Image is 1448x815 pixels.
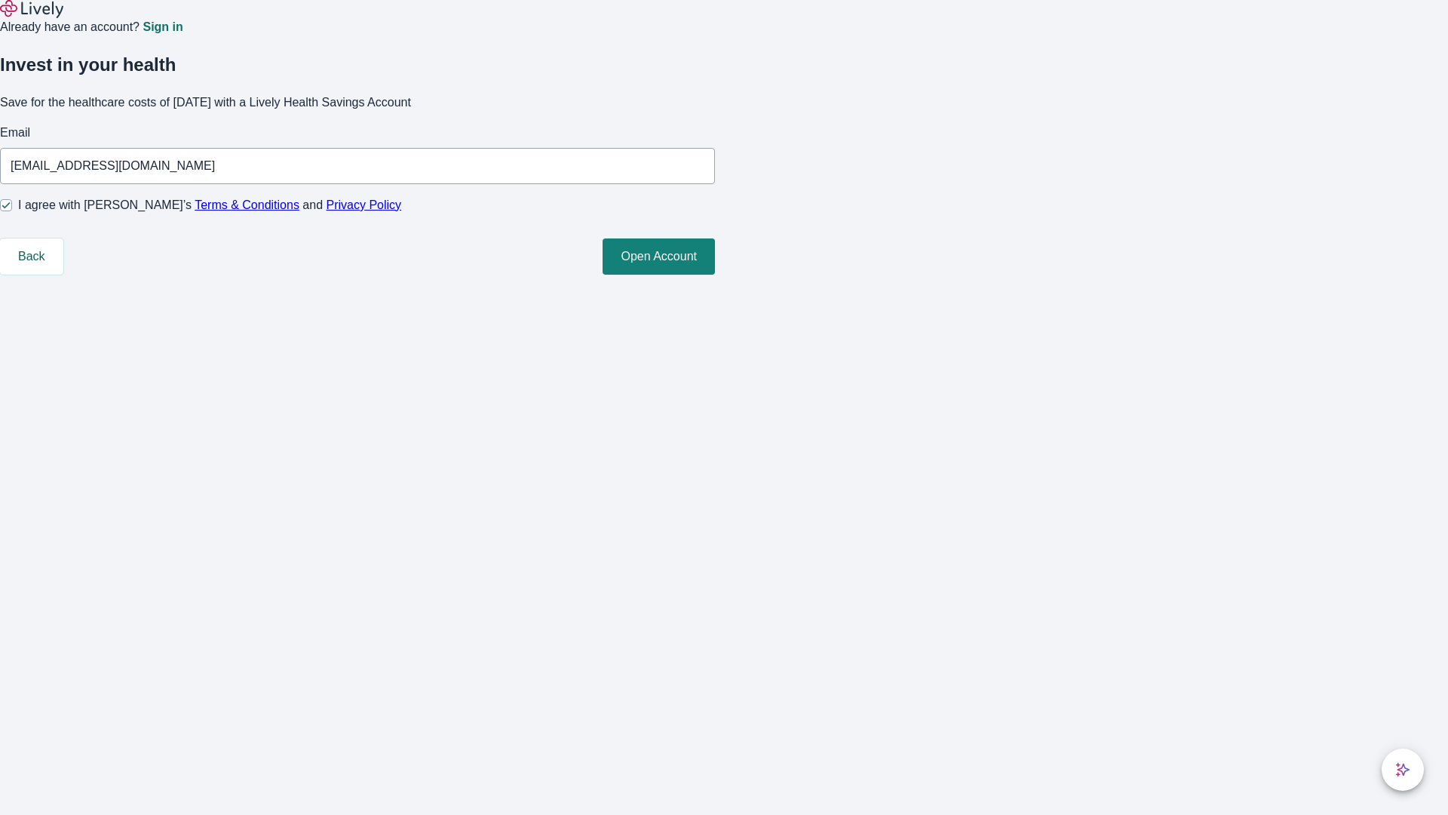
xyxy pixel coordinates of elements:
svg: Lively AI Assistant [1395,762,1410,777]
a: Terms & Conditions [195,198,299,211]
a: Sign in [143,21,183,33]
a: Privacy Policy [327,198,402,211]
button: Open Account [603,238,715,275]
button: chat [1382,749,1424,791]
span: I agree with [PERSON_NAME]’s and [18,196,401,214]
